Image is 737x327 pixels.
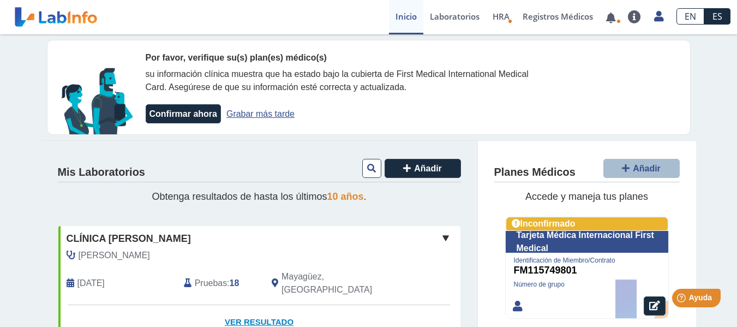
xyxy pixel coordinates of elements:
[146,104,221,123] button: Confirmar ahora
[79,249,150,262] span: Justiniano García, María
[327,191,364,202] font: 10 años
[281,270,402,296] span: Mayagüez, PR
[225,317,293,326] font: Ver resultado
[226,109,295,118] font: Grabar más tarde
[281,272,372,294] font: Mayagüez, [GEOGRAPHIC_DATA]
[67,233,191,244] font: Clínica [PERSON_NAME]
[77,278,105,288] font: [DATE]
[494,166,576,178] font: Planes Médicos
[77,277,105,290] span: 10 de septiembre de 2025
[364,191,367,202] font: .
[58,166,145,178] font: Mis Laboratorios
[493,11,510,22] font: HRA
[230,278,239,288] font: 18
[523,11,593,22] font: Registros Médicos
[146,69,529,92] font: su información clínica muestra que ha estado bajo la cubierta de First Medical International Medi...
[685,10,696,22] font: EN
[149,109,217,118] font: Confirmar ahora
[79,251,150,260] font: [PERSON_NAME]
[414,164,442,173] font: Añadir
[152,191,327,202] font: Obtenga resultados de hasta los últimos
[603,159,680,178] button: Añadir
[385,159,461,178] button: Añadir
[640,284,725,315] iframe: Lanzador de widgets de ayuda
[396,11,417,22] font: Inicio
[227,278,229,288] font: :
[633,164,661,173] font: Añadir
[525,191,648,202] font: Accede y maneja tus planes
[430,11,480,22] font: Laboratorios
[195,278,227,288] font: Pruebas
[146,53,327,62] font: Por favor, verifique su(s) plan(es) médico(s)
[712,10,722,22] font: ES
